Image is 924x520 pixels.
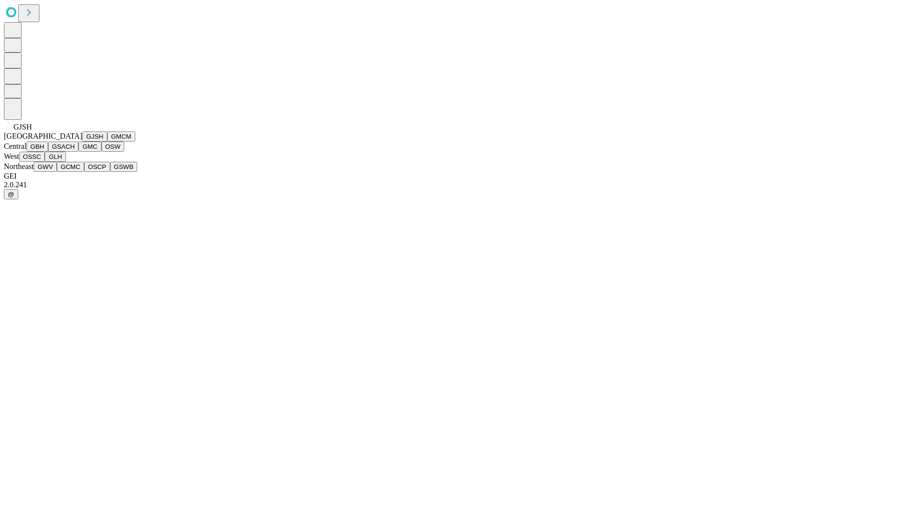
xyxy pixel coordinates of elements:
button: GSWB [110,162,138,172]
span: Central [4,142,26,150]
button: OSCP [84,162,110,172]
span: West [4,152,19,160]
button: GCMC [57,162,84,172]
button: OSSC [19,152,45,162]
button: GLH [45,152,65,162]
div: 2.0.241 [4,181,920,189]
button: OSW [102,142,125,152]
button: GJSH [82,131,107,142]
button: GWV [34,162,57,172]
button: GMC [78,142,101,152]
button: @ [4,189,18,199]
span: GJSH [13,123,32,131]
button: GMCM [107,131,135,142]
span: @ [8,191,14,198]
div: GEI [4,172,920,181]
button: GBH [26,142,48,152]
span: [GEOGRAPHIC_DATA] [4,132,82,140]
button: GSACH [48,142,78,152]
span: Northeast [4,162,34,170]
